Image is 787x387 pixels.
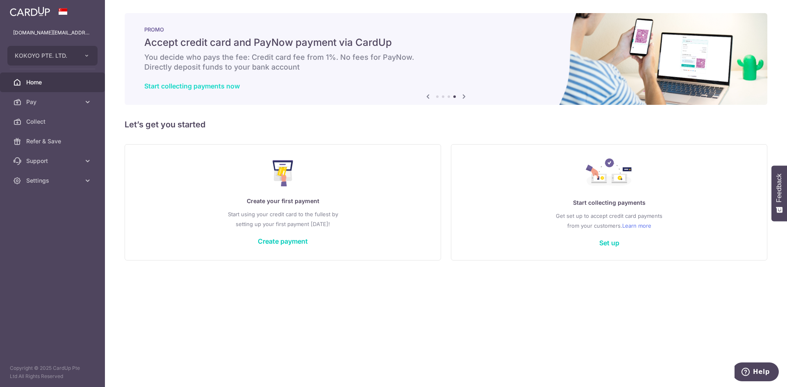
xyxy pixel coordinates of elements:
iframe: Opens a widget where you can find more information [735,362,779,383]
span: Collect [26,118,80,126]
span: Support [26,157,80,165]
p: Start collecting payments [468,198,751,208]
a: Create payment [258,237,308,245]
p: [DOMAIN_NAME][EMAIL_ADDRESS][DOMAIN_NAME] [13,29,92,37]
span: Pay [26,98,80,106]
a: Set up [599,239,619,247]
button: Feedback - Show survey [771,165,787,221]
p: Get set up to accept credit card payments from your customers. [468,211,751,231]
h6: You decide who pays the fee: Credit card fee from 1%. No fees for PayNow. Directly deposit funds ... [144,52,748,72]
img: Make Payment [273,160,293,186]
a: Learn more [622,221,651,231]
span: KOKOYO PTE. LTD. [15,52,75,60]
p: Start using your credit card to the fullest by setting up your first payment [DATE]! [141,209,424,229]
img: paynow Banner [125,13,767,105]
button: KOKOYO PTE. LTD. [7,46,98,66]
h5: Let’s get you started [125,118,767,131]
h5: Accept credit card and PayNow payment via CardUp [144,36,748,49]
p: Create your first payment [141,196,424,206]
span: Settings [26,177,80,185]
img: Collect Payment [586,158,632,188]
span: Refer & Save [26,137,80,145]
a: Start collecting payments now [144,82,240,90]
p: PROMO [144,26,748,33]
span: Home [26,78,80,86]
img: CardUp [10,7,50,16]
span: Feedback [776,174,783,202]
